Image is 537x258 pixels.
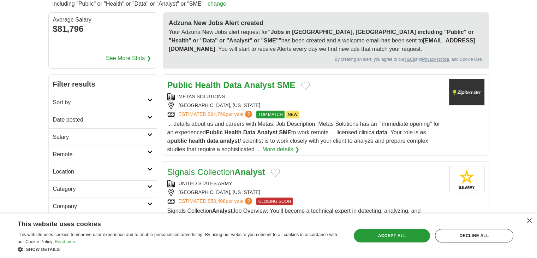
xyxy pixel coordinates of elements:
a: Category [49,176,157,193]
strong: health [189,134,205,140]
div: This website uses cookies [18,218,324,228]
a: Company [49,193,157,211]
h2: Date posted [53,111,147,120]
a: Privacy Notice [422,53,449,58]
h2: Salary [53,129,147,137]
a: Public Health Data Analyst SME [167,76,296,86]
h2: Adzuna New Jobs Alert created [169,14,483,24]
a: Read more, opens a new window [55,239,77,244]
a: Remote [49,141,157,159]
span: $94,769 [208,107,226,113]
a: Location [49,159,157,176]
span: ... details about us and careers with Metas. Job Description: Metas Solutions has an " immediate ... [167,117,440,148]
img: Company logo [449,75,484,101]
h2: Category [53,181,147,189]
span: TOP MATCH [256,106,284,114]
a: UNITED STATES ARMY [179,176,232,182]
a: Signals CollectionAnalyst [167,163,265,172]
strong: "Jobs in [GEOGRAPHIC_DATA], [GEOGRAPHIC_DATA] including "Public" or "Health" or "Data" or "Analys... [169,25,474,39]
h2: Filter results [49,70,157,89]
div: [GEOGRAPHIC_DATA], [US_STATE] [167,98,443,105]
strong: Health [195,76,221,86]
button: Add to favorite jobs [301,77,310,86]
a: ESTIMATED:$58,408per year? [179,193,254,201]
h2: Location [53,163,147,172]
strong: public [170,134,187,140]
a: See More Stats ❯ [106,50,151,58]
span: ? [245,193,252,200]
div: By creating an alert, you agree to our and , and Cookie Use. [169,52,483,58]
strong: SME [277,76,295,86]
strong: data [376,125,387,131]
a: Employment type [49,211,157,228]
div: [GEOGRAPHIC_DATA], [US_STATE] [167,184,443,192]
span: NEW [286,106,299,114]
strong: Data [243,125,256,131]
h2: Company [53,198,147,206]
strong: Data [223,76,241,86]
strong: Public [167,76,193,86]
div: $81,796 [53,18,153,31]
strong: analyst [220,134,239,140]
p: Your Adzuna New Jobs alert request for has been created and a welcome email has been sent to . Yo... [169,24,483,49]
strong: Analyst [212,204,233,210]
h2: Remote [53,146,147,154]
a: ESTIMATED:$94,769per year? [179,106,254,114]
a: T&Cs [404,53,415,58]
strong: Public [206,125,223,131]
span: ? [245,106,252,113]
span: CLOSING SOON [256,193,293,201]
span: $58,408 [208,194,226,200]
strong: Analyst [257,125,278,131]
a: Date posted [49,107,157,124]
button: Add to favorite jobs [271,164,280,173]
strong: SME [279,125,291,131]
div: Accept all [354,229,430,242]
span: Signals Collection Job Overview: You’ll become a technical expert in detecting, analyzing, and in... [167,204,443,235]
strong: Analyst [234,163,265,172]
a: Salary [49,124,157,141]
div: Decline all [435,229,513,242]
div: METAS SOLUTIONS [167,89,443,96]
a: Sort by [49,89,157,107]
div: Average Salary [53,13,153,18]
div: Show details [18,246,341,253]
strong: Analyst [244,76,275,86]
span: Show details [26,247,60,252]
strong: Health [224,125,241,131]
a: More details ❯ [262,141,299,149]
span: This website uses cookies to improve user experience and to enable personalised advertising. By u... [18,232,337,244]
div: Close [526,218,532,224]
strong: data [207,134,219,140]
img: United States Army logo [449,162,484,188]
h2: Sort by [53,94,147,102]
